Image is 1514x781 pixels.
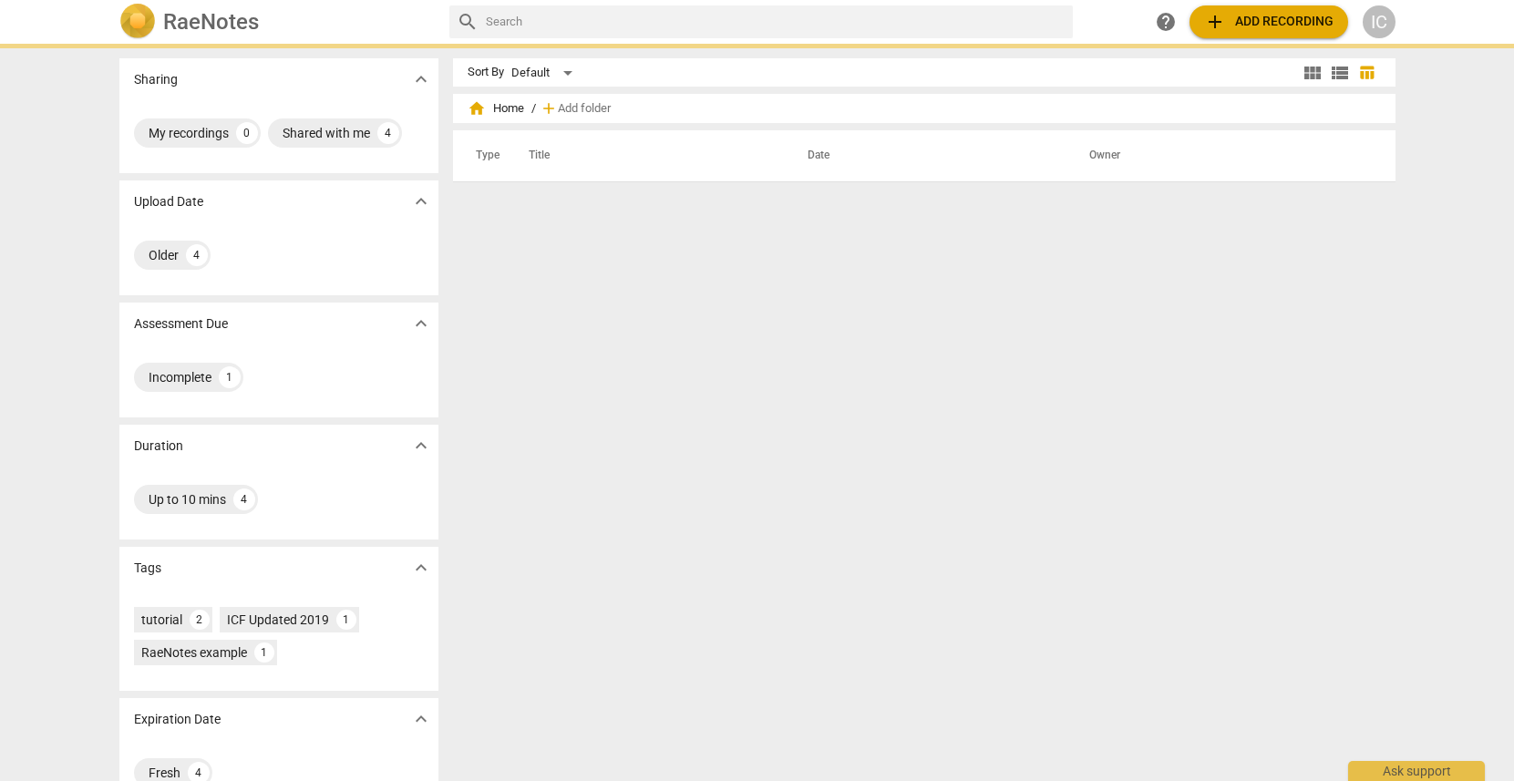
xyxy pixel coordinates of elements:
[786,130,1067,181] th: Date
[407,310,435,337] button: Show more
[134,710,221,729] p: Expiration Date
[1204,11,1334,33] span: Add recording
[1299,59,1326,87] button: Tile view
[1329,62,1351,84] span: view_list
[1354,59,1381,87] button: Table view
[190,610,210,630] div: 2
[283,124,370,142] div: Shared with me
[134,192,203,211] p: Upload Date
[149,368,211,386] div: Incomplete
[410,557,432,579] span: expand_more
[186,244,208,266] div: 4
[149,246,179,264] div: Older
[134,437,183,456] p: Duration
[134,314,228,334] p: Assessment Due
[1326,59,1354,87] button: List view
[163,9,259,35] h2: RaeNotes
[410,435,432,457] span: expand_more
[410,68,432,90] span: expand_more
[1348,761,1485,781] div: Ask support
[134,559,161,578] p: Tags
[410,190,432,212] span: expand_more
[236,122,258,144] div: 0
[511,58,579,87] div: Default
[531,102,536,116] span: /
[141,611,182,629] div: tutorial
[486,7,1066,36] input: Search
[233,488,255,510] div: 4
[461,130,507,181] th: Type
[457,11,479,33] span: search
[377,122,399,144] div: 4
[1067,130,1376,181] th: Owner
[227,611,329,629] div: ICF Updated 2019
[407,66,435,93] button: Show more
[407,188,435,215] button: Show more
[1204,11,1226,33] span: add
[410,313,432,334] span: expand_more
[1363,5,1396,38] button: IC
[410,708,432,730] span: expand_more
[1358,64,1375,81] span: table_chart
[219,366,241,388] div: 1
[540,99,558,118] span: add
[507,130,786,181] th: Title
[407,554,435,581] button: Show more
[407,705,435,733] button: Show more
[149,124,229,142] div: My recordings
[1149,5,1182,38] a: Help
[141,643,247,662] div: RaeNotes example
[407,432,435,459] button: Show more
[1155,11,1177,33] span: help
[134,70,178,89] p: Sharing
[468,99,486,118] span: home
[149,490,226,509] div: Up to 10 mins
[468,99,524,118] span: Home
[119,4,156,40] img: Logo
[468,66,504,79] div: Sort By
[558,102,611,116] span: Add folder
[336,610,356,630] div: 1
[1302,62,1323,84] span: view_module
[1190,5,1348,38] button: Upload
[119,4,435,40] a: LogoRaeNotes
[254,642,274,663] div: 1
